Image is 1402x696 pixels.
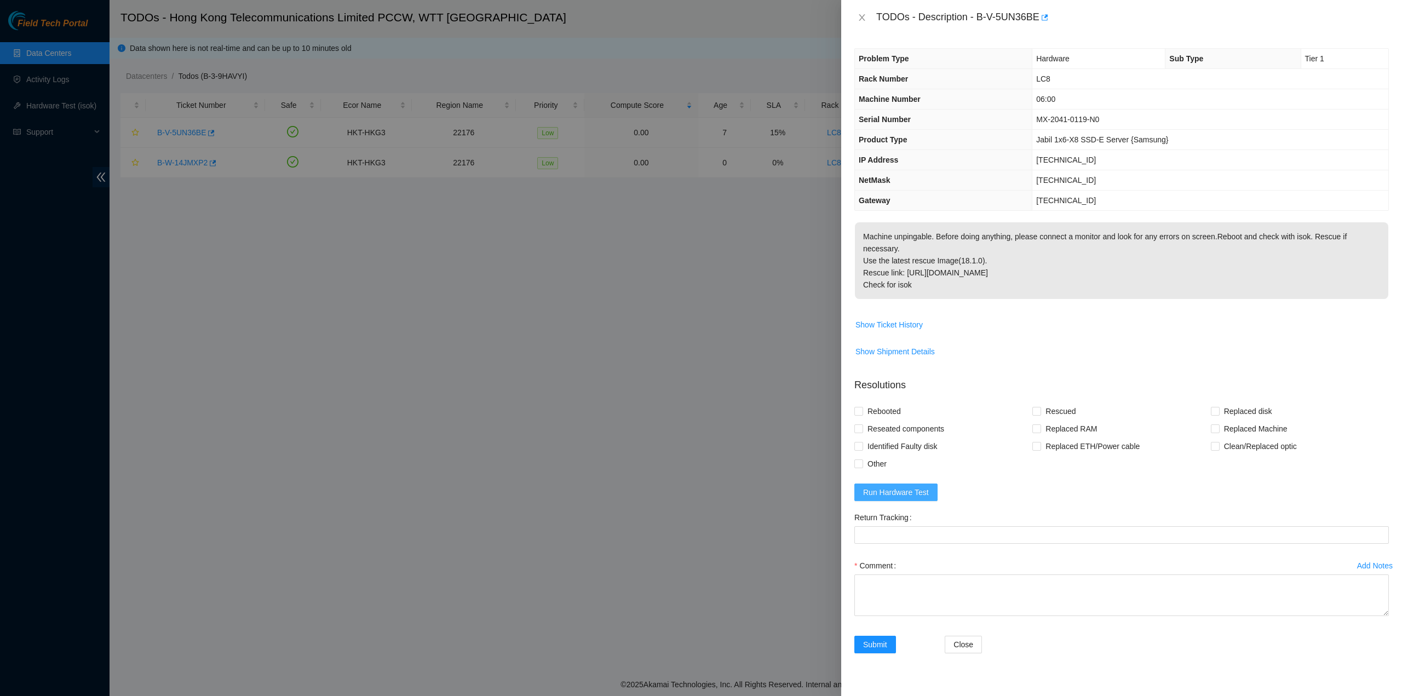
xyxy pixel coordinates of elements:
[854,509,916,526] label: Return Tracking
[1357,562,1393,570] div: Add Notes
[1036,196,1096,205] span: [TECHNICAL_ID]
[859,196,890,205] span: Gateway
[859,95,921,103] span: Machine Number
[1041,402,1080,420] span: Rescued
[859,74,908,83] span: Rack Number
[1036,176,1096,185] span: [TECHNICAL_ID]
[854,557,900,574] label: Comment
[855,316,923,333] button: Show Ticket History
[1169,54,1203,63] span: Sub Type
[863,420,949,438] span: Reseated components
[855,222,1388,299] p: Machine unpingable. Before doing anything, please connect a monitor and look for any errors on sc...
[1305,54,1324,63] span: Tier 1
[863,438,942,455] span: Identified Faulty disk
[863,455,891,473] span: Other
[859,115,911,124] span: Serial Number
[945,636,982,653] button: Close
[854,369,1389,393] p: Resolutions
[859,54,909,63] span: Problem Type
[854,574,1389,616] textarea: Comment
[1036,135,1168,144] span: Jabil 1x6-X8 SSD-E Server {Samsung}
[1041,438,1144,455] span: Replaced ETH/Power cable
[854,13,870,23] button: Close
[1036,95,1055,103] span: 06:00
[1357,557,1393,574] button: Add Notes
[859,176,890,185] span: NetMask
[859,156,898,164] span: IP Address
[858,13,866,22] span: close
[1220,402,1277,420] span: Replaced disk
[863,402,905,420] span: Rebooted
[854,526,1389,544] input: Return Tracking
[1036,156,1096,164] span: [TECHNICAL_ID]
[953,639,973,651] span: Close
[863,486,929,498] span: Run Hardware Test
[1220,420,1292,438] span: Replaced Machine
[1036,74,1050,83] span: LC8
[854,636,896,653] button: Submit
[1036,54,1070,63] span: Hardware
[1220,438,1301,455] span: Clean/Replaced optic
[1041,420,1101,438] span: Replaced RAM
[859,135,907,144] span: Product Type
[863,639,887,651] span: Submit
[855,319,923,331] span: Show Ticket History
[854,484,938,501] button: Run Hardware Test
[876,9,1389,26] div: TODOs - Description - B-V-5UN36BE
[855,346,935,358] span: Show Shipment Details
[855,343,935,360] button: Show Shipment Details
[1036,115,1099,124] span: MX-2041-0119-N0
